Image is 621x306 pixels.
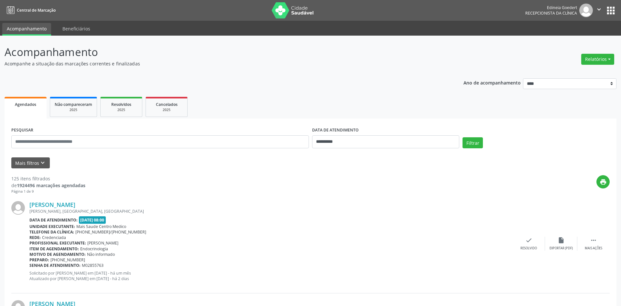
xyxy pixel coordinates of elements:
div: 2025 [55,108,92,112]
b: Data de atendimento: [29,217,78,223]
b: Preparo: [29,257,49,263]
div: [PERSON_NAME], [GEOGRAPHIC_DATA], [GEOGRAPHIC_DATA] [29,209,513,214]
i: check [525,237,532,244]
span: [PHONE_NUMBER]/[PHONE_NUMBER] [75,229,146,235]
b: Unidade executante: [29,224,75,229]
b: Telefone da clínica: [29,229,74,235]
div: 2025 [150,108,183,112]
button: print [596,175,610,188]
a: [PERSON_NAME] [29,201,75,208]
span: Não informado [87,252,115,257]
i:  [595,6,603,13]
b: Profissional executante: [29,240,86,246]
p: Solicitado por [PERSON_NAME] em [DATE] - há um mês Atualizado por [PERSON_NAME] em [DATE] - há 2 ... [29,270,513,281]
span: [PHONE_NUMBER] [50,257,85,263]
span: Mais Saude Centro Medico [76,224,126,229]
img: img [579,4,593,17]
button: Filtrar [463,137,483,148]
div: Página 1 de 9 [11,189,85,194]
button: Relatórios [581,54,614,65]
span: Endocrinologia [80,246,108,252]
b: Rede: [29,235,41,240]
p: Ano de acompanhamento [463,78,521,86]
p: Acompanhe a situação das marcações correntes e finalizadas [5,60,433,67]
div: 2025 [105,108,137,112]
img: img [11,201,25,215]
div: Exportar (PDF) [550,246,573,251]
b: Senha de atendimento: [29,263,81,268]
strong: 1924496 marcações agendadas [17,182,85,188]
button: Mais filtroskeyboard_arrow_down [11,157,50,169]
i: insert_drive_file [558,237,565,244]
i:  [590,237,597,244]
a: Acompanhamento [2,23,51,36]
a: Central de Marcação [5,5,56,16]
div: Mais ações [585,246,602,251]
div: de [11,182,85,189]
a: Beneficiários [58,23,95,34]
b: Motivo de agendamento: [29,252,86,257]
span: Credenciada [42,235,66,240]
span: Cancelados [156,102,178,107]
label: DATA DE ATENDIMENTO [312,125,359,135]
span: Agendados [15,102,36,107]
span: Recepcionista da clínica [525,10,577,16]
span: Resolvidos [111,102,131,107]
b: Item de agendamento: [29,246,79,252]
i: keyboard_arrow_down [39,159,46,166]
span: Central de Marcação [17,7,56,13]
span: Não compareceram [55,102,92,107]
button:  [593,4,605,17]
span: [PERSON_NAME] [87,240,118,246]
i: print [600,178,607,186]
p: Acompanhamento [5,44,433,60]
button: apps [605,5,616,16]
div: Resolvido [520,246,537,251]
span: [DATE] 08:00 [79,216,106,224]
div: 125 itens filtrados [11,175,85,182]
div: Edineia Goedert [525,5,577,10]
span: M02855763 [82,263,103,268]
label: PESQUISAR [11,125,33,135]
